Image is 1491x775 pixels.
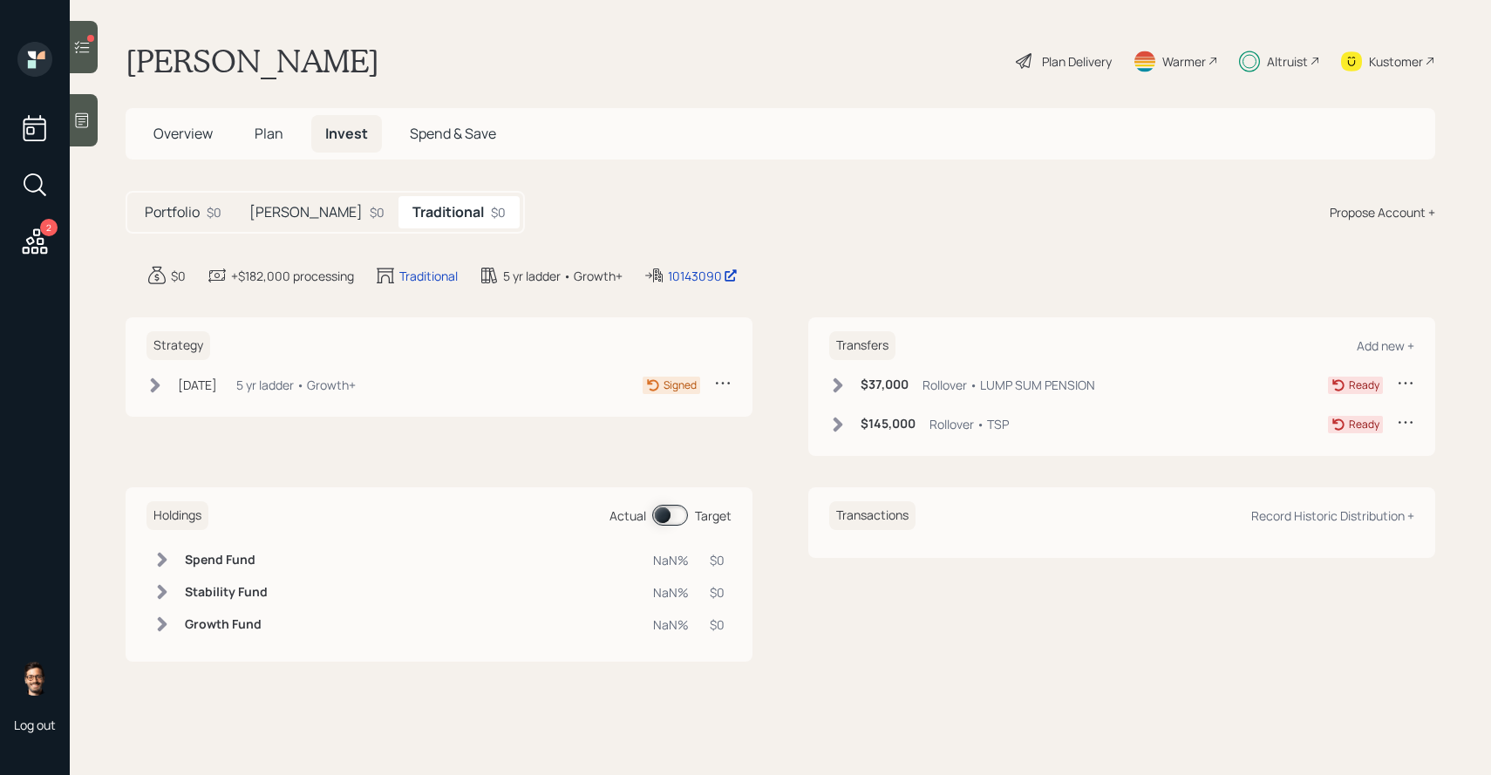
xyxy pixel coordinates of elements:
[829,501,916,530] h6: Transactions
[231,267,354,285] div: +$182,000 processing
[710,615,725,634] div: $0
[17,661,52,696] img: sami-boghos-headshot.png
[1349,377,1379,393] div: Ready
[829,331,895,360] h6: Transfers
[1042,52,1112,71] div: Plan Delivery
[185,585,268,600] h6: Stability Fund
[40,219,58,236] div: 2
[503,267,623,285] div: 5 yr ladder • Growth+
[126,42,379,80] h1: [PERSON_NAME]
[171,267,186,285] div: $0
[1349,417,1379,432] div: Ready
[668,267,738,285] div: 10143090
[1267,52,1308,71] div: Altruist
[153,124,213,143] span: Overview
[145,204,200,221] h5: Portfolio
[861,417,916,432] h6: $145,000
[146,331,210,360] h6: Strategy
[178,376,217,394] div: [DATE]
[653,583,689,602] div: NaN%
[236,376,356,394] div: 5 yr ladder • Growth+
[929,415,1009,433] div: Rollover • TSP
[249,204,363,221] h5: [PERSON_NAME]
[1330,203,1435,221] div: Propose Account +
[325,124,368,143] span: Invest
[14,717,56,733] div: Log out
[146,501,208,530] h6: Holdings
[653,615,689,634] div: NaN%
[710,583,725,602] div: $0
[255,124,283,143] span: Plan
[923,376,1095,394] div: Rollover • LUMP SUM PENSION
[1251,507,1414,524] div: Record Historic Distribution +
[410,124,496,143] span: Spend & Save
[185,617,268,632] h6: Growth Fund
[370,203,385,221] div: $0
[695,506,732,525] div: Target
[399,267,458,285] div: Traditional
[1357,337,1414,354] div: Add new +
[1162,52,1206,71] div: Warmer
[207,203,221,221] div: $0
[664,377,697,393] div: Signed
[185,553,268,568] h6: Spend Fund
[491,203,506,221] div: $0
[412,204,484,221] h5: Traditional
[710,551,725,569] div: $0
[861,377,909,392] h6: $37,000
[1369,52,1423,71] div: Kustomer
[653,551,689,569] div: NaN%
[609,506,646,525] div: Actual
